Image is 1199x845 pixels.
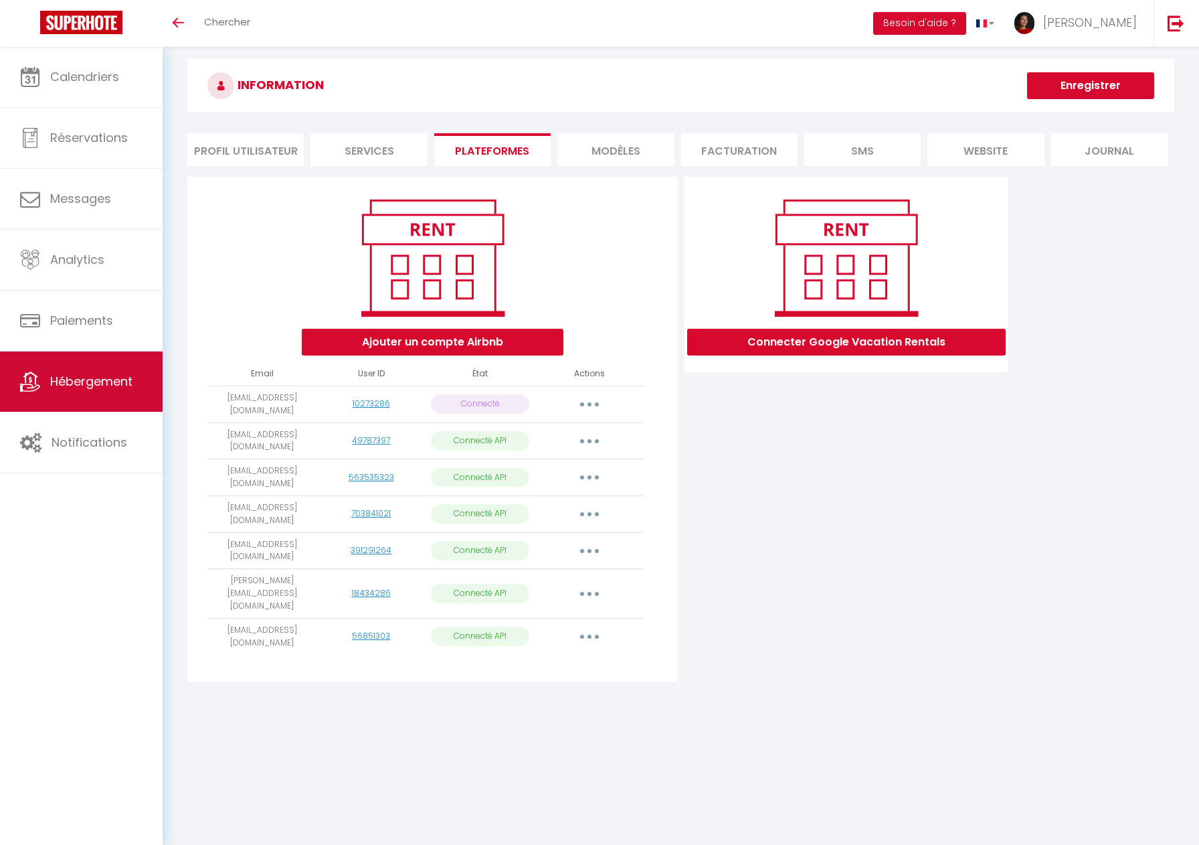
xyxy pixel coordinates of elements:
a: 563535323 [349,471,394,483]
button: Enregistrer [1027,72,1154,99]
p: Connecté API [431,504,529,524]
img: logout [1168,15,1184,31]
p: Connecté API [431,431,529,451]
span: [PERSON_NAME] [1043,14,1137,31]
td: [EMAIL_ADDRESS][DOMAIN_NAME] [207,532,316,569]
p: Connecté API [431,627,529,646]
th: Actions [535,362,644,386]
a: 10273286 [353,398,390,409]
img: rent.png [761,194,931,322]
li: website [927,133,1044,166]
th: État [426,362,535,386]
span: Réservations [50,129,128,146]
button: Besoin d'aide ? [873,12,966,35]
p: Connecté [431,394,529,414]
h3: INFORMATION [187,59,1174,112]
span: Calendriers [50,68,119,85]
button: Ouvrir le widget de chat LiveChat [11,5,51,46]
th: User ID [316,362,426,386]
img: Super Booking [40,11,122,34]
img: rent.png [347,194,518,322]
td: [PERSON_NAME][EMAIL_ADDRESS][DOMAIN_NAME] [207,569,316,619]
span: Hébergement [50,373,132,390]
li: Profil Utilisateur [187,133,304,166]
p: Connecté API [431,468,529,487]
span: Chercher [204,15,250,29]
p: Connecté API [431,584,529,603]
li: SMS [804,133,921,166]
a: 18434286 [352,587,391,599]
td: [EMAIL_ADDRESS][DOMAIN_NAME] [207,618,316,655]
li: Services [310,133,427,166]
th: Email [207,362,316,386]
span: Analytics [50,251,104,268]
span: Messages [50,190,111,207]
a: 703841021 [351,508,391,519]
a: 56851303 [352,630,390,641]
a: 391291264 [351,544,391,556]
td: [EMAIL_ADDRESS][DOMAIN_NAME] [207,495,316,532]
a: 49787397 [352,435,390,446]
li: Journal [1051,133,1168,166]
li: MODÈLES [557,133,674,166]
td: [EMAIL_ADDRESS][DOMAIN_NAME] [207,422,316,459]
img: ... [1014,12,1034,34]
span: Paiements [50,312,113,329]
td: [EMAIL_ADDRESS][DOMAIN_NAME] [207,459,316,496]
td: [EMAIL_ADDRESS][DOMAIN_NAME] [207,386,316,422]
span: Notifications [52,434,127,451]
li: Plateformes [434,133,551,166]
li: Facturation [681,133,798,166]
button: Connecter Google Vacation Rentals [687,329,1006,356]
button: Ajouter un compte Airbnb [302,329,563,356]
p: Connecté API [431,541,529,560]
